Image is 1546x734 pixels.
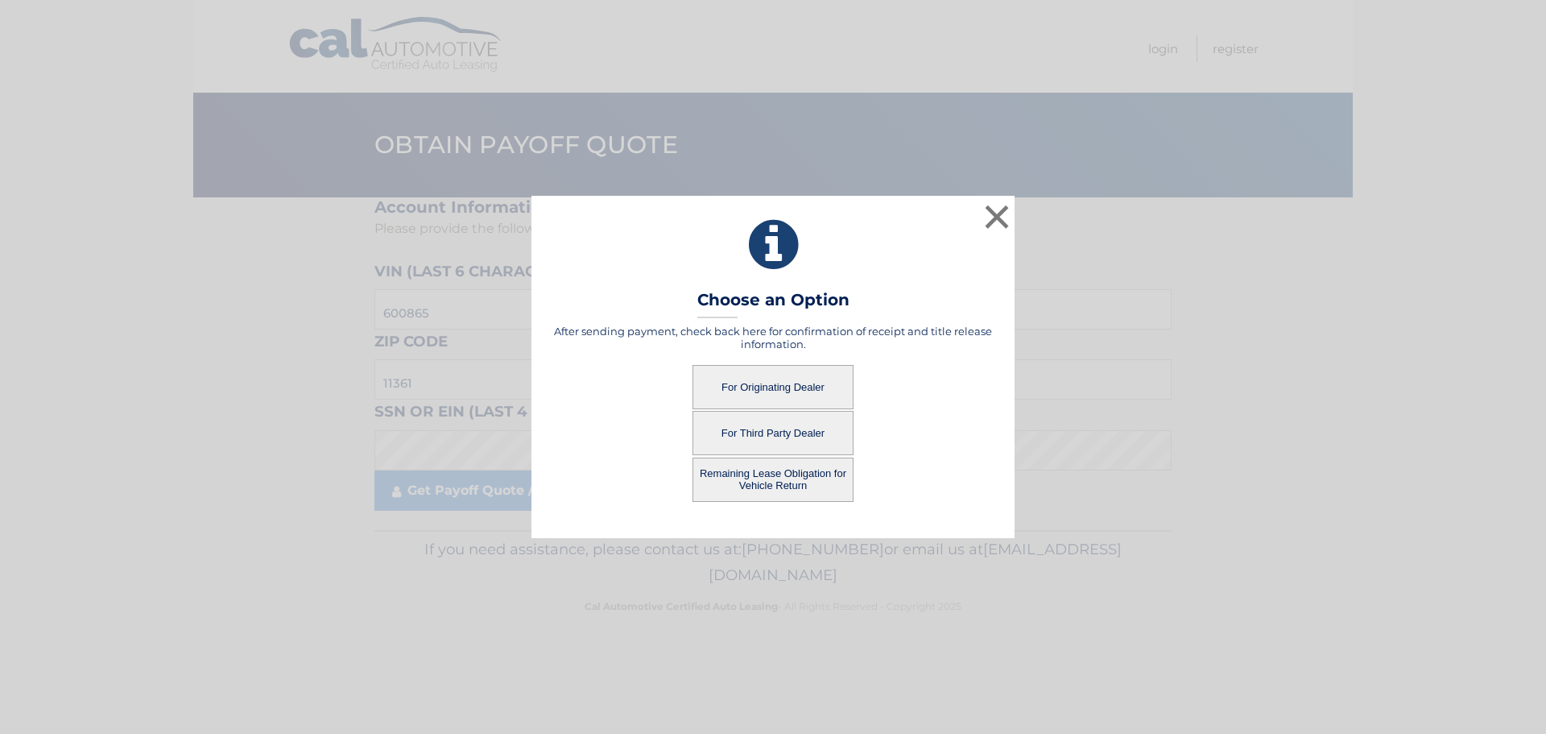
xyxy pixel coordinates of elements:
button: For Third Party Dealer [692,411,854,455]
button: Remaining Lease Obligation for Vehicle Return [692,458,854,502]
button: × [981,201,1013,233]
button: For Originating Dealer [692,365,854,409]
h3: Choose an Option [697,290,849,318]
h5: After sending payment, check back here for confirmation of receipt and title release information. [552,325,994,350]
